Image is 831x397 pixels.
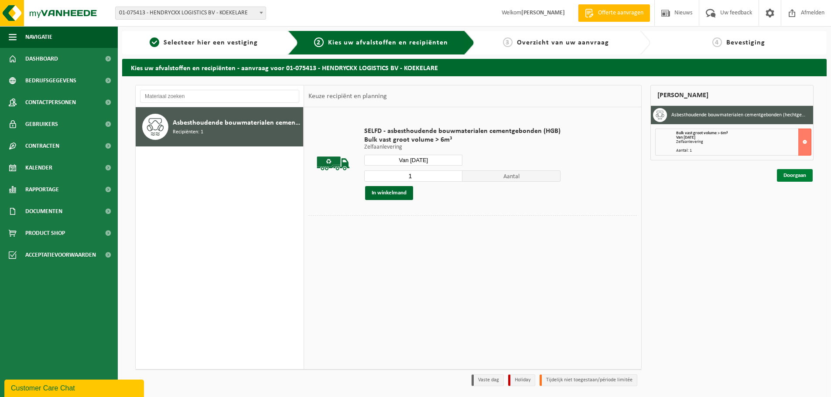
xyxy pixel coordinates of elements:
span: Rapportage [25,179,59,200]
iframe: chat widget [4,378,146,397]
span: 01-075413 - HENDRYCKX LOGISTICS BV - KOEKELARE [115,7,266,20]
li: Vaste dag [472,374,504,386]
span: Bulk vast groot volume > 6m³ [364,136,561,144]
span: Gebruikers [25,113,58,135]
div: Keuze recipiënt en planning [304,85,391,107]
span: Acceptatievoorwaarden [25,244,96,266]
div: [PERSON_NAME] [650,85,814,106]
span: 1 [150,37,159,47]
a: Doorgaan [777,169,813,182]
span: Kies uw afvalstoffen en recipiënten [328,39,448,46]
span: Recipiënten: 1 [173,128,203,136]
div: Zelfaanlevering [676,140,811,144]
input: Materiaal zoeken [140,90,299,103]
span: Kalender [25,157,52,179]
span: 4 [712,37,722,47]
div: Aantal: 1 [676,149,811,153]
strong: [PERSON_NAME] [521,10,565,16]
span: Bulk vast groot volume > 6m³ [676,131,728,136]
h3: Asbesthoudende bouwmaterialen cementgebonden (hechtgebonden) [671,108,807,122]
span: Contactpersonen [25,92,76,113]
span: 2 [314,37,324,47]
span: Bevestiging [726,39,765,46]
li: Holiday [508,374,535,386]
span: Navigatie [25,26,52,48]
span: Dashboard [25,48,58,70]
p: Zelfaanlevering [364,144,561,150]
span: SELFD - asbesthoudende bouwmaterialen cementgebonden (HGB) [364,127,561,136]
span: Offerte aanvragen [596,9,646,17]
span: Contracten [25,135,59,157]
button: Asbesthoudende bouwmaterialen cementgebonden (hechtgebonden) Recipiënten: 1 [136,107,304,146]
a: 1Selecteer hier een vestiging [127,37,281,48]
span: Selecteer hier een vestiging [164,39,258,46]
input: Selecteer datum [364,155,462,166]
span: Product Shop [25,222,65,244]
strong: Van [DATE] [676,135,695,140]
span: Bedrijfsgegevens [25,70,76,92]
span: 3 [503,37,513,47]
a: Offerte aanvragen [578,4,650,22]
h2: Kies uw afvalstoffen en recipiënten - aanvraag voor 01-075413 - HENDRYCKX LOGISTICS BV - KOEKELARE [122,59,827,76]
span: Overzicht van uw aanvraag [517,39,609,46]
button: In winkelmand [365,186,413,200]
span: Documenten [25,200,62,222]
span: Aantal [462,170,561,182]
li: Tijdelijk niet toegestaan/période limitée [540,374,637,386]
span: Asbesthoudende bouwmaterialen cementgebonden (hechtgebonden) [173,118,301,128]
span: 01-075413 - HENDRYCKX LOGISTICS BV - KOEKELARE [116,7,266,19]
